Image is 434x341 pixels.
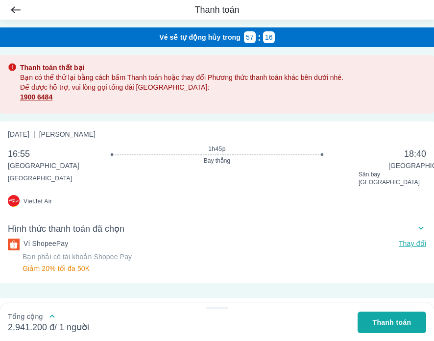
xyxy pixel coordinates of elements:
[8,311,89,321] button: Tổng cộng
[11,6,20,13] img: arrow-left
[20,63,343,73] span: Thanh toán thất bại
[8,63,17,72] img: alert
[388,161,426,170] span: [GEOGRAPHIC_DATA]
[159,32,241,42] p: Vé sẽ tự động hủy trong
[404,148,426,160] span: 18:40
[113,157,322,165] span: Bay thẳng
[113,145,322,153] span: 1h45p
[8,161,46,170] span: [GEOGRAPHIC_DATA]
[8,148,46,160] span: 16:55
[23,252,426,262] p: Bạn phải có tài khoản Shopee Pay
[373,317,411,327] span: Thanh toán
[20,92,343,102] a: 1900 6484
[8,321,89,333] span: 2.941.200 đ/ 1 người
[20,73,343,82] span: Bạn có thể thử lại bằng cách bấm Thanh toán hoặc thay đổi Phương thức thanh toán khác bên dưới nhé.
[8,239,20,250] img: Ví ShopeePay
[246,32,254,42] p: 57
[8,174,72,182] span: [GEOGRAPHIC_DATA]
[358,312,426,333] button: Thanh toán
[33,130,35,138] span: |
[359,170,426,186] span: Sân bay [GEOGRAPHIC_DATA]
[24,197,52,205] span: VietJet Air
[8,129,96,139] span: [DATE]
[8,312,43,321] span: Tổng cộng
[195,4,240,16] span: Thanh toán
[8,223,124,235] p: Hình thức thanh toán đã chọn
[256,32,263,42] p: :
[399,239,426,252] p: Thay đổi
[24,239,68,252] p: Ví ShopeePay
[20,83,343,102] span: Để được hỗ trợ, vui lòng gọi tổng đài [GEOGRAPHIC_DATA]:
[265,32,273,42] p: 16
[23,264,426,273] p: Giảm 20% tối đa 50K
[39,130,96,138] span: [PERSON_NAME]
